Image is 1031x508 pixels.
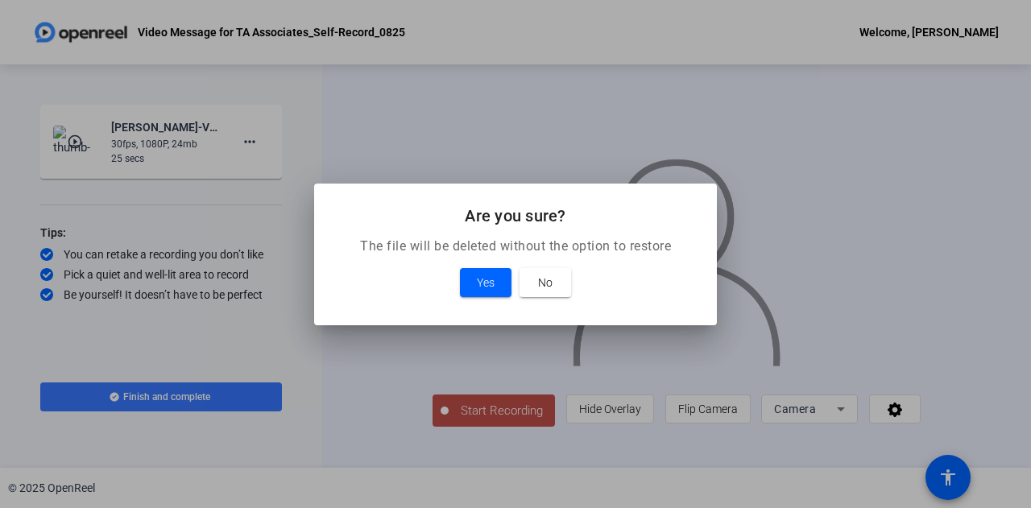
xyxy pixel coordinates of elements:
span: No [538,273,553,292]
button: No [520,268,571,297]
h2: Are you sure? [333,203,698,229]
span: Yes [477,273,495,292]
p: The file will be deleted without the option to restore [333,237,698,256]
button: Yes [460,268,511,297]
